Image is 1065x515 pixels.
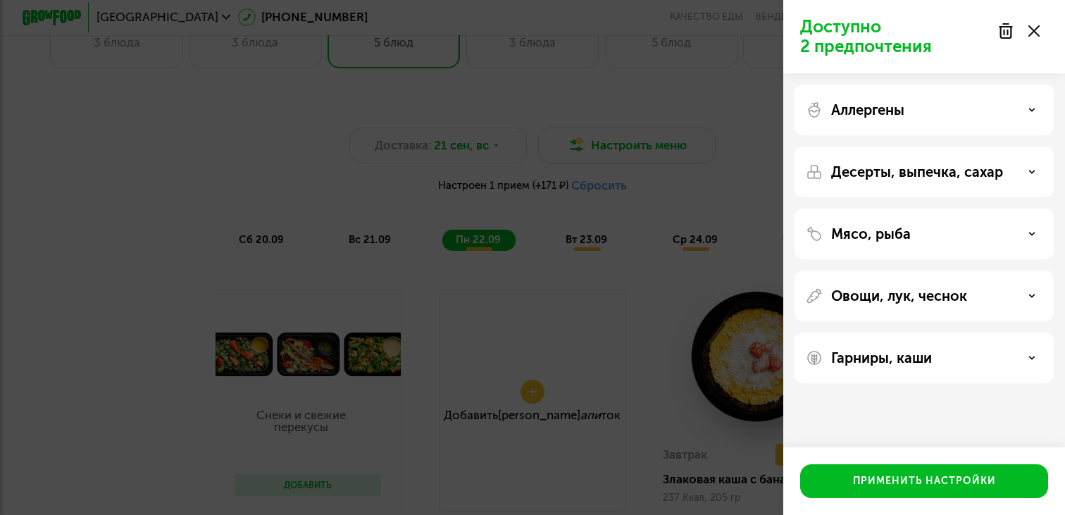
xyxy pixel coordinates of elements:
[831,225,911,242] p: Мясо, рыба
[831,287,967,304] p: Овощи, лук, чеснок
[853,474,996,488] div: Применить настройки
[831,349,932,366] p: Гарниры, каши
[800,464,1048,498] button: Применить настройки
[831,163,1003,180] p: Десерты, выпечка, сахар
[800,17,989,56] p: Доступно 2 предпочтения
[831,101,904,118] p: Аллергены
